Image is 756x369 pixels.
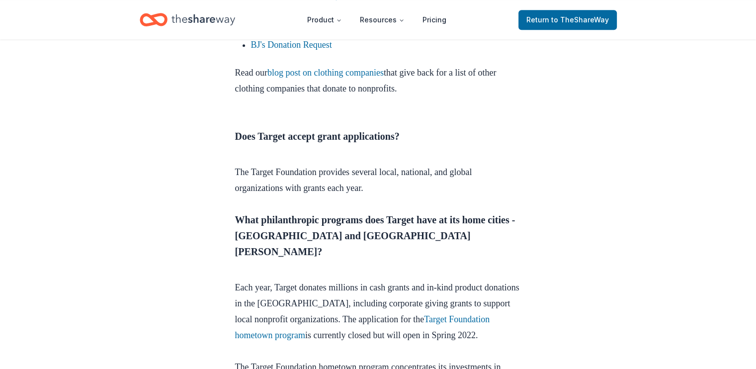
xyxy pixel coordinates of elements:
button: Product [299,10,350,30]
a: Returnto TheShareWay [518,10,617,30]
a: BJ's Donation Request [251,40,332,50]
a: Pricing [415,10,454,30]
p: The Target Foundation provides several local, national, and global organizations with grants each... [235,164,521,212]
h3: Does Target accept grant applications? [235,128,521,160]
span: to TheShareWay [551,15,609,24]
p: Read our that give back for a list of other clothing companies that donate to nonprofits. [235,65,521,96]
button: Resources [352,10,413,30]
a: Home [140,8,235,31]
p: Each year, Target donates millions in cash grants and in-kind product donations in the [GEOGRAPHI... [235,279,521,359]
h3: What philanthropic programs does Target have at its home cities - [GEOGRAPHIC_DATA] and [GEOGRAPH... [235,212,521,276]
nav: Main [299,8,454,31]
a: blog post on clothing companies [267,68,384,78]
span: Return [526,14,609,26]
